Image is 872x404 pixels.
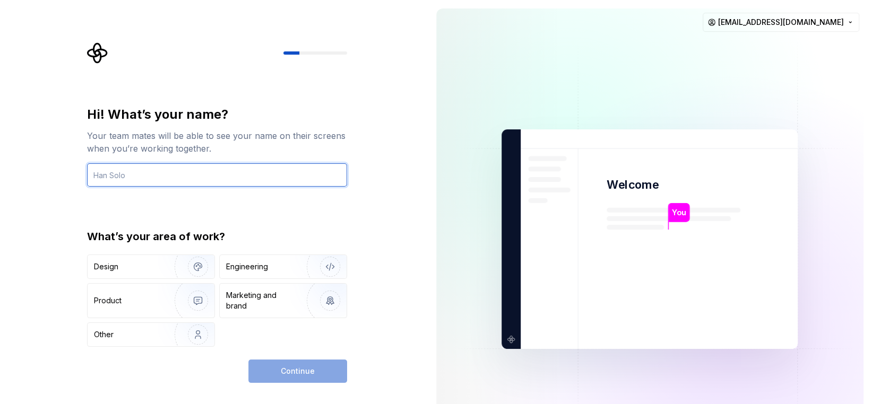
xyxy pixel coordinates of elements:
div: Hi! What’s your name? [87,106,347,123]
div: What’s your area of work? [87,229,347,244]
p: Welcome [607,177,659,192]
span: [EMAIL_ADDRESS][DOMAIN_NAME] [718,17,844,28]
button: [EMAIL_ADDRESS][DOMAIN_NAME] [703,13,859,32]
div: Product [94,295,122,306]
div: Engineering [226,261,268,272]
p: You [672,207,686,218]
div: Your team mates will be able to see your name on their screens when you’re working together. [87,129,347,155]
svg: Supernova Logo [87,42,108,64]
input: Han Solo [87,163,347,187]
div: Design [94,261,118,272]
div: Other [94,329,114,340]
div: Marketing and brand [226,290,298,311]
